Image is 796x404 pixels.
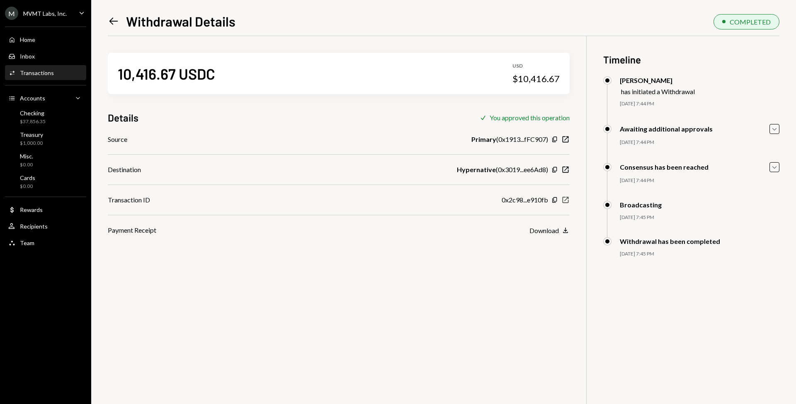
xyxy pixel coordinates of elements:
div: Payment Receipt [108,225,156,235]
h3: Timeline [603,53,779,66]
div: Inbox [20,53,35,60]
div: Withdrawal has been completed [620,237,720,245]
div: Transactions [20,69,54,76]
div: Source [108,134,127,144]
a: Home [5,32,86,47]
div: 10,416.67 USDC [118,64,215,83]
div: [DATE] 7:44 PM [620,177,779,184]
div: $0.00 [20,161,33,168]
a: Inbox [5,49,86,63]
div: Destination [108,165,141,175]
a: Transactions [5,65,86,80]
a: Recipients [5,219,86,234]
div: You approved this operation [490,114,570,122]
div: Home [20,36,35,43]
div: $37,856.35 [20,118,46,125]
b: Primary [471,134,496,144]
div: Accounts [20,95,45,102]
a: Treasury$1,000.00 [5,129,86,148]
div: $0.00 [20,183,35,190]
div: Recipients [20,223,48,230]
div: $1,000.00 [20,140,43,147]
a: Rewards [5,202,86,217]
div: [DATE] 7:45 PM [620,251,779,258]
div: [PERSON_NAME] [620,76,695,84]
b: Hypernative [457,165,496,175]
div: MVMT Labs, Inc. [23,10,67,17]
a: Misc.$0.00 [5,150,86,170]
div: M [5,7,18,20]
div: Team [20,239,34,246]
div: Misc. [20,153,33,160]
a: Accounts [5,90,86,105]
div: Cards [20,174,35,181]
div: Checking [20,110,46,117]
div: Broadcasting [620,201,662,209]
div: Consensus has been reached [620,163,709,171]
a: Checking$37,856.35 [5,107,86,127]
h3: Details [108,111,138,124]
div: [DATE] 7:44 PM [620,100,779,107]
div: ( 0x1913...fFC907 ) [471,134,548,144]
div: Transaction ID [108,195,150,205]
div: has initiated a Withdrawal [621,88,695,95]
div: [DATE] 7:45 PM [620,214,779,221]
h1: Withdrawal Details [126,13,235,29]
a: Cards$0.00 [5,172,86,192]
div: USD [512,63,560,70]
div: ( 0x3019...ee6Ad8 ) [457,165,548,175]
div: Rewards [20,206,43,213]
a: Team [5,235,86,250]
div: $10,416.67 [512,73,560,85]
div: Awaiting additional approvals [620,125,713,133]
div: Treasury [20,131,43,138]
div: Download [529,226,559,234]
button: Download [529,226,570,235]
div: 0x2c98...e910fb [502,195,548,205]
div: [DATE] 7:44 PM [620,139,779,146]
div: COMPLETED [730,18,771,26]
